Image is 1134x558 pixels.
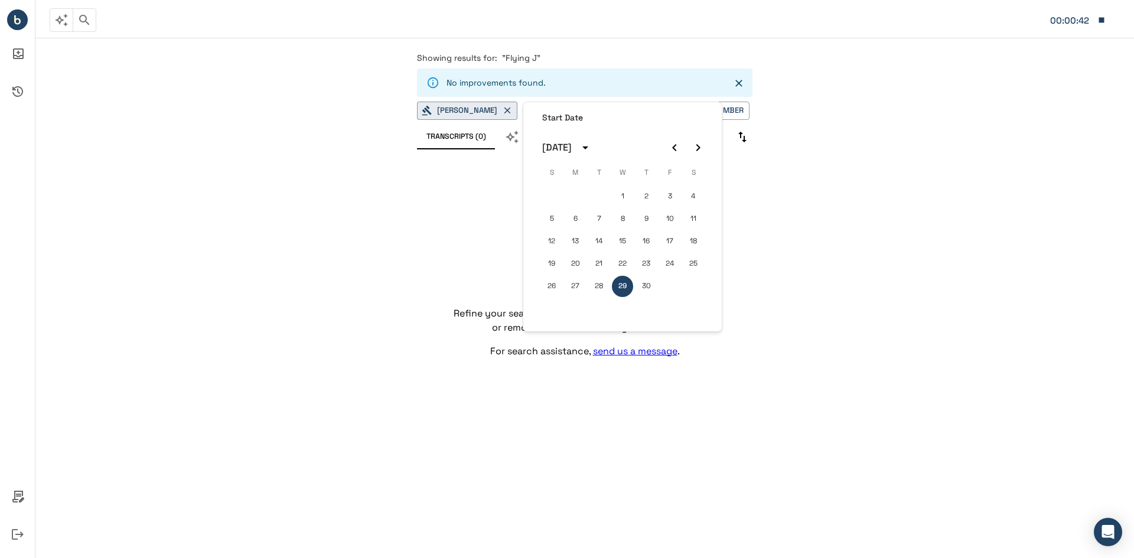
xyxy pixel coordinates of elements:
[683,186,704,207] button: 4
[565,208,586,230] button: 6
[612,161,633,185] span: Wednesday
[565,161,586,185] span: Monday
[575,138,595,158] button: calendar view is open, switch to year view
[565,253,586,275] button: 20
[541,161,562,185] span: Sunday
[636,208,657,230] button: 9
[542,112,583,125] h6: Start Date
[659,253,680,275] button: 24
[541,231,562,252] button: 12
[1094,518,1122,546] div: Open Intercom Messenger
[659,186,680,207] button: 3
[588,231,610,252] button: 14
[612,253,633,275] button: 22
[588,253,610,275] button: 21
[588,208,610,230] button: 7
[636,161,657,185] span: Thursday
[542,141,572,155] div: [DATE]
[541,276,562,297] button: 26
[683,253,704,275] button: 25
[636,186,657,207] button: 2
[636,276,657,297] button: 30
[565,231,586,252] button: 13
[612,276,633,297] button: 29
[686,136,710,159] button: Next month
[541,253,562,275] button: 19
[588,276,610,297] button: 28
[636,231,657,252] button: 16
[636,253,657,275] button: 23
[659,231,680,252] button: 17
[659,161,680,185] span: Friday
[565,276,586,297] button: 27
[663,136,686,159] button: Previous month
[683,231,704,252] button: 18
[541,208,562,230] button: 5
[683,208,704,230] button: 11
[588,161,610,185] span: Tuesday
[612,208,633,230] button: 8
[612,186,633,207] button: 1
[683,161,704,185] span: Saturday
[612,231,633,252] button: 15
[659,208,680,230] button: 10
